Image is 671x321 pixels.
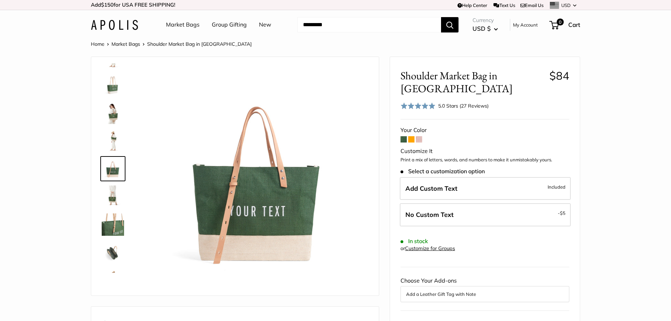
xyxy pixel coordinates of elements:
span: Select a customization option [401,168,485,175]
label: Add Custom Text [400,177,571,200]
button: Search [441,17,459,32]
span: $150 [101,1,114,8]
img: Shoulder Market Bag in Field Green [102,269,124,292]
label: Leave Blank [400,203,571,226]
a: Text Us [493,2,515,8]
input: Search... [297,17,441,32]
button: Add a Leather Gift Tag with Note [406,290,564,298]
span: Shoulder Market Bag in [GEOGRAPHIC_DATA] [401,69,544,95]
div: Choose Your Add-ons [401,276,569,302]
span: 0 [557,19,564,25]
a: Shoulder Market Bag in Field Green [100,156,125,181]
img: Shoulder Market Bag in Field Green [102,185,124,208]
a: Group Gifting [212,20,247,30]
a: Shoulder Market Bag in Field Green [100,212,125,237]
span: Shoulder Market Bag in [GEOGRAPHIC_DATA] [147,41,252,47]
img: Shoulder Market Bag in Field Green [102,241,124,264]
span: USD [561,2,571,8]
a: Help Center [457,2,487,8]
span: No Custom Text [405,211,454,219]
a: Shoulder Market Bag in Field Green [100,268,125,293]
div: or [401,244,455,253]
a: 0 Cart [550,19,580,30]
span: In stock [401,238,428,245]
p: Print a mix of letters, words, and numbers to make it unmistakably yours. [401,156,569,163]
span: Add Custom Text [405,184,457,192]
img: Apolis [91,20,138,30]
a: Customize for Groups [405,245,455,251]
span: Cart [568,21,580,28]
img: Shoulder Market Bag in Field Green [102,102,124,124]
a: Home [91,41,104,47]
a: My Account [513,21,538,29]
img: Shoulder Market Bag in Field Green [102,213,124,236]
a: Shoulder Market Bag in Field Green [100,240,125,265]
nav: Breadcrumb [91,39,252,49]
div: Your Color [401,125,569,136]
img: Shoulder Market Bag in Field Green [102,130,124,152]
button: USD $ [472,23,498,34]
span: Currency [472,15,498,25]
a: Shoulder Market Bag in Field Green [100,184,125,209]
a: Shoulder Market Bag in Field Green [100,100,125,125]
img: Shoulder Market Bag in Field Green [102,158,124,180]
span: $84 [549,69,569,82]
div: 5.0 Stars (27 Reviews) [401,101,489,111]
a: Email Us [520,2,543,8]
span: USD $ [472,25,491,32]
a: Shoulder Market Bag in Field Green [100,72,125,97]
img: Shoulder Market Bag in Field Green [102,74,124,96]
span: Included [548,183,565,191]
span: - [558,209,565,217]
img: Shoulder Market Bag in Field Green [147,67,368,289]
a: Market Bags [166,20,200,30]
div: 5.0 Stars (27 Reviews) [438,102,489,110]
span: $5 [560,210,565,216]
a: Shoulder Market Bag in Field Green [100,128,125,153]
div: Customize It [401,146,569,156]
a: Market Bags [111,41,140,47]
a: New [259,20,271,30]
